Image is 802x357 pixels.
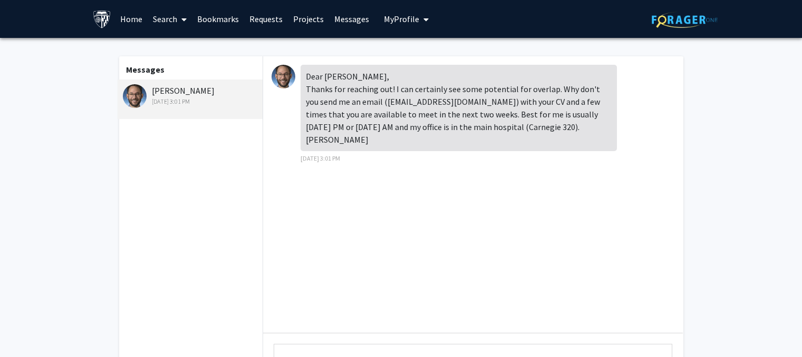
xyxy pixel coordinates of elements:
div: [PERSON_NAME] [123,84,260,106]
a: Search [148,1,192,37]
img: ForagerOne Logo [652,12,718,28]
a: Bookmarks [192,1,244,37]
img: Johns Hopkins University Logo [93,10,111,28]
span: My Profile [384,14,419,24]
iframe: Chat [8,310,45,349]
a: Requests [244,1,288,37]
b: Messages [126,64,165,75]
a: Projects [288,1,329,37]
span: [DATE] 3:01 PM [301,154,340,162]
a: Messages [329,1,374,37]
a: Home [115,1,148,37]
div: Dear [PERSON_NAME], Thanks for reaching out! I can certainly see some potential for overlap. Why ... [301,65,617,151]
img: Jeffrey Tornheim [123,84,147,108]
div: [DATE] 3:01 PM [123,97,260,106]
img: Jeffrey Tornheim [272,65,295,88]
